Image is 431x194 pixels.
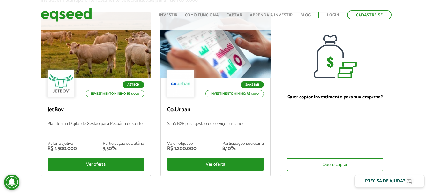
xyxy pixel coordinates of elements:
[327,13,339,17] a: Login
[185,13,219,17] a: Como funciona
[287,158,383,171] div: Quero captar
[103,142,144,146] div: Participação societária
[48,121,144,135] p: Plataforma Digital de Gestão para Pecuária de Corte
[167,158,264,171] div: Ver oferta
[159,13,177,17] a: Investir
[48,158,144,171] div: Ver oferta
[287,94,383,100] p: Quer captar investimento para sua empresa?
[241,81,264,88] p: SaaS B2B
[48,146,77,151] div: R$ 1.500.000
[167,121,264,135] p: SaaS B2B para gestão de serviços urbanos
[222,146,264,151] div: 8,10%
[86,90,144,97] p: Investimento mínimo: R$ 5.000
[227,13,242,17] a: Captar
[103,146,144,151] div: 3,50%
[280,12,390,176] a: Quer captar investimento para sua empresa? Quero captar
[167,142,197,146] div: Valor objetivo
[250,13,293,17] a: Aprenda a investir
[347,10,392,19] a: Cadastre-se
[167,106,264,113] p: Co.Urban
[160,12,271,176] a: SaaS B2B Investimento mínimo: R$ 5.000 Co.Urban SaaS B2B para gestão de serviços urbanos Valor ob...
[41,12,151,176] a: Agtech Investimento mínimo: R$ 5.000 JetBov Plataforma Digital de Gestão para Pecuária de Corte V...
[205,90,264,97] p: Investimento mínimo: R$ 5.000
[300,13,311,17] a: Blog
[48,106,144,113] p: JetBov
[41,6,92,23] img: EqSeed
[167,146,197,151] div: R$ 1.200.000
[222,142,264,146] div: Participação societária
[48,142,77,146] div: Valor objetivo
[123,81,144,88] p: Agtech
